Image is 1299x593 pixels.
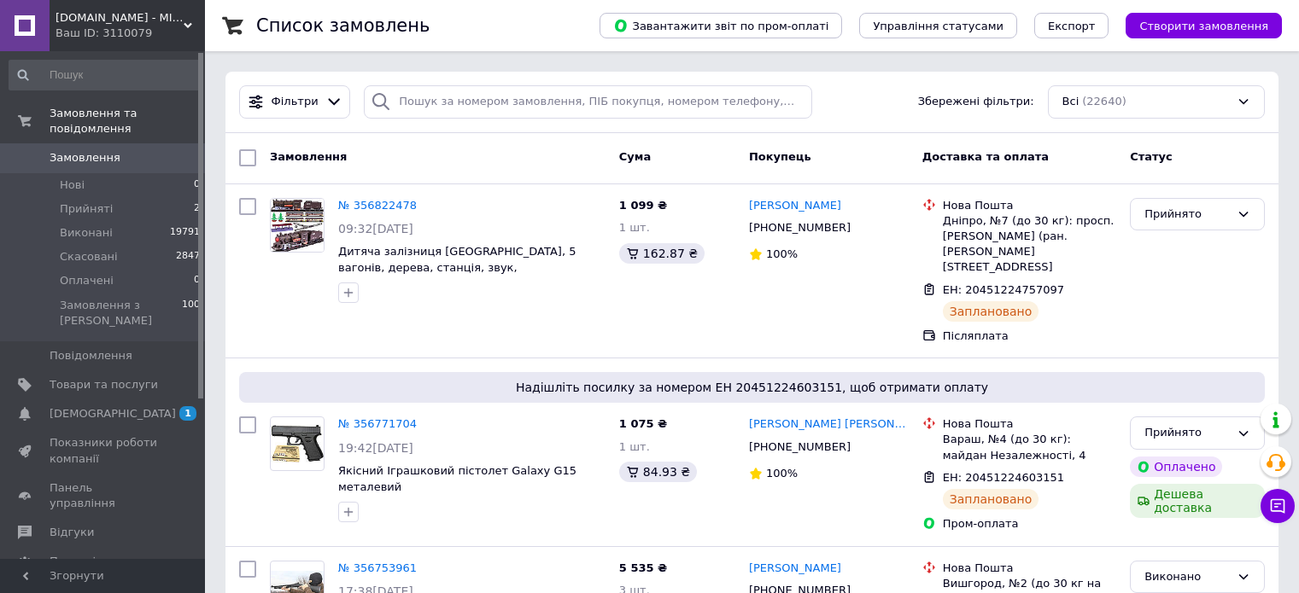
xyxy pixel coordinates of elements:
span: Прийняті [60,201,113,217]
div: 162.87 ₴ [619,243,705,264]
span: Оплачені [60,273,114,288]
span: Покупець [749,150,811,163]
span: 1 099 ₴ [619,199,667,212]
span: Нові [60,177,85,193]
a: Створити замовлення [1109,19,1282,32]
div: Виконано [1144,568,1230,586]
span: 19:42[DATE] [338,441,413,455]
div: Післяплата [943,328,1116,344]
span: Замовлення [50,150,120,166]
span: Замовлення з [PERSON_NAME] [60,298,182,328]
a: [PERSON_NAME] [749,561,841,577]
span: Покупці [50,554,96,569]
span: [DEMOGRAPHIC_DATA] [50,406,176,421]
a: [PERSON_NAME] [PERSON_NAME] [749,416,909,433]
input: Пошук за номером замовлення, ПІБ покупця, номером телефону, Email, номером накладної [364,85,812,119]
span: Скасовані [60,249,118,265]
span: Фільтри [272,94,319,110]
span: 0 [194,273,200,288]
span: ЕН: 20451224757097 [943,283,1064,296]
span: 1 шт. [619,221,650,234]
span: 5 535 ₴ [619,561,667,574]
a: Фото товару [270,416,325,471]
span: Управління статусами [873,20,1004,32]
span: Надішліть посилку за номером ЕН 20451224603151, щоб отримати оплату [246,379,1258,396]
span: Товари та послуги [50,377,158,392]
input: Пошук [9,60,202,90]
div: Дешева доставка [1130,484,1265,518]
span: Експорт [1048,20,1096,32]
img: Фото товару [271,425,324,462]
button: Експорт [1034,13,1109,38]
span: [PHONE_NUMBER] [749,440,851,453]
a: Якісний Іграшковий пістолет Galaxy G15 металевий [338,464,576,493]
span: Виконані [60,225,113,241]
img: Фото товару [271,199,324,252]
div: Дніпро, №7 (до 30 кг): просп. [PERSON_NAME] (ран. [PERSON_NAME][STREET_ADDRESS] [943,213,1116,276]
button: Створити замовлення [1126,13,1282,38]
div: Вараш, №4 (до 30 кг): майдан Незалежності, 4 [943,432,1116,462]
span: Відгуки [50,525,94,540]
h1: Список замовлень [256,15,430,36]
a: № 356753961 [338,561,417,574]
span: Cума [619,150,651,163]
span: Панель управління [50,480,158,511]
span: 2 [194,201,200,217]
div: Нова Пошта [943,198,1116,213]
span: 1 [179,406,196,421]
a: [PERSON_NAME] [749,198,841,214]
span: Miratoys.com.ua - МІРАТОЙС [56,10,184,26]
div: Прийнято [1144,206,1230,224]
span: (22640) [1082,95,1126,108]
div: Прийнято [1144,424,1230,442]
div: Оплачено [1130,456,1222,477]
span: Замовлення [270,150,347,163]
div: Пром-оплата [943,516,1116,532]
div: Заплановано [943,489,1039,509]
span: Показники роботи компанії [50,435,158,466]
span: 100% [766,467,798,480]
button: Завантажити звіт по пром-оплаті [600,13,842,38]
div: Нова Пошта [943,416,1116,432]
span: 100 [182,298,200,328]
span: 0 [194,177,200,193]
span: Завантажити звіт по пром-оплаті [613,18,828,33]
div: Ваш ID: 3110079 [56,26,205,41]
span: 2847 [176,249,200,265]
span: ЕН: 20451224603151 [943,471,1064,484]
a: № 356771704 [338,417,417,430]
a: Дитяча залізниця [GEOGRAPHIC_DATA], 5 вагонів, дерева, станція, звук, підсвічування, масштаб 1:87... [338,245,597,305]
a: № 356822478 [338,199,417,212]
button: Управління статусами [859,13,1017,38]
span: Повідомлення [50,348,132,363]
button: Чат з покупцем [1261,489,1295,523]
span: Створити замовлення [1139,20,1268,32]
span: Збережені фільтри: [918,94,1034,110]
span: 100% [766,247,798,260]
span: Замовлення та повідомлення [50,106,205,137]
span: 1 075 ₴ [619,417,667,430]
span: Всі [1062,94,1080,110]
div: Нова Пошта [943,561,1116,576]
span: Статус [1130,150,1173,163]
a: Фото товару [270,198,325,253]
span: [PHONE_NUMBER] [749,221,851,234]
span: Доставка та оплата [922,150,1049,163]
span: 1 шт. [619,440,650,453]
div: 84.93 ₴ [619,462,697,482]
div: Заплановано [943,301,1039,322]
span: 09:32[DATE] [338,222,413,235]
span: 19791 [170,225,200,241]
